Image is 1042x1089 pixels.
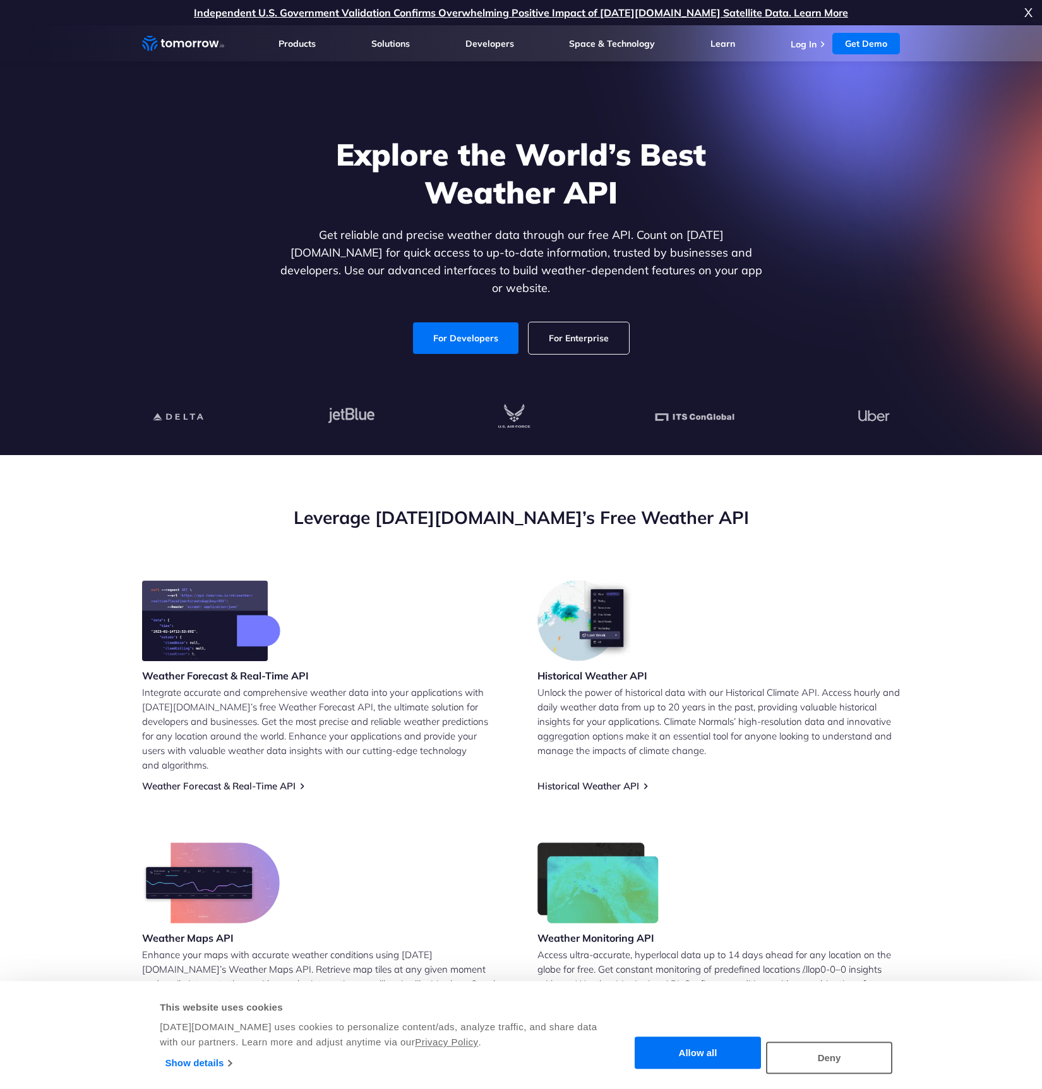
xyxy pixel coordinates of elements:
[537,947,900,1020] p: Access ultra-accurate, hyperlocal data up to 14 days ahead for any location on the globe for free...
[537,780,639,792] a: Historical Weather API
[142,685,505,772] p: Integrate accurate and comprehensive weather data into your applications with [DATE][DOMAIN_NAME]...
[537,685,900,758] p: Unlock the power of historical data with our Historical Climate API. Access hourly and daily weat...
[142,931,280,945] h3: Weather Maps API
[537,931,659,945] h3: Weather Monitoring API
[710,38,735,49] a: Learn
[277,226,765,297] p: Get reliable and precise weather data through our free API. Count on [DATE][DOMAIN_NAME] for quic...
[529,322,629,354] a: For Enterprise
[635,1037,761,1069] button: Allow all
[371,38,410,49] a: Solutions
[142,506,900,530] h2: Leverage [DATE][DOMAIN_NAME]’s Free Weather API
[142,669,309,683] h3: Weather Forecast & Real-Time API
[278,38,316,49] a: Products
[465,38,514,49] a: Developers
[413,322,518,354] a: For Developers
[160,1000,599,1015] div: This website uses cookies
[142,947,505,1020] p: Enhance your maps with accurate weather conditions using [DATE][DOMAIN_NAME]’s Weather Maps API. ...
[142,34,224,53] a: Home link
[832,33,900,54] a: Get Demo
[277,135,765,211] h1: Explore the World’s Best Weather API
[569,38,655,49] a: Space & Technology
[165,1054,232,1073] a: Show details
[537,669,647,683] h3: Historical Weather API
[766,1042,892,1074] button: Deny
[791,39,817,50] a: Log In
[415,1037,478,1047] a: Privacy Policy
[142,780,296,792] a: Weather Forecast & Real-Time API
[160,1019,599,1050] div: [DATE][DOMAIN_NAME] uses cookies to personalize content/ads, analyze traffic, and share data with...
[194,6,848,19] a: Independent U.S. Government Validation Confirms Overwhelming Positive Impact of [DATE][DOMAIN_NAM...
